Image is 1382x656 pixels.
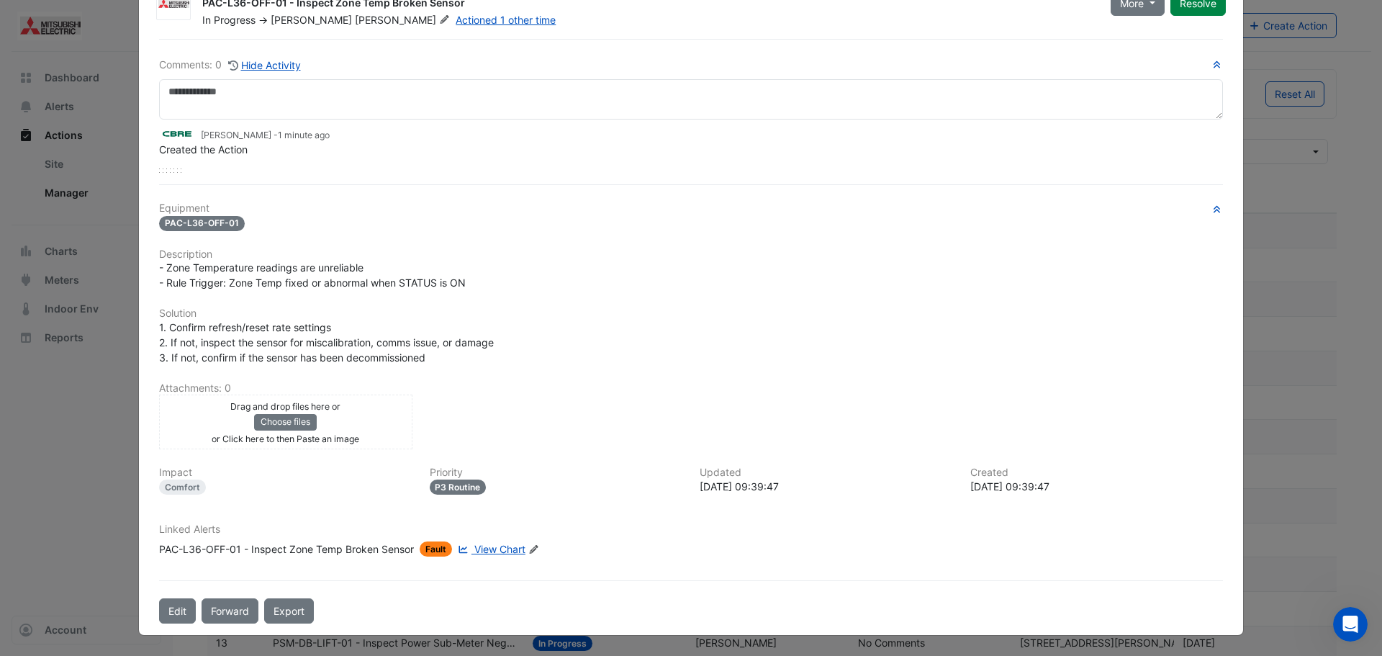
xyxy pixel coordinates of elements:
h6: Updated [700,467,953,479]
span: In Progress [202,14,256,26]
span: [PERSON_NAME] [271,14,352,26]
h6: Attachments: 0 [159,382,1223,395]
small: Drag and drop files here or [230,401,340,412]
span: Created the Action [159,143,248,156]
a: Export [264,598,314,624]
h6: Solution [159,307,1223,320]
fa-icon: Edit Linked Alerts [528,544,539,555]
div: Comfort [159,480,206,495]
h6: Equipment [159,202,1223,215]
a: View Chart [455,542,525,557]
small: [PERSON_NAME] - [201,129,330,142]
span: - Zone Temperature readings are unreliable - Rule Trigger: Zone Temp fixed or abnormal when STATU... [159,261,466,289]
h6: Description [159,248,1223,261]
button: Forward [202,598,258,624]
span: 2025-09-05 09:39:47 [278,130,330,140]
span: View Chart [474,543,525,555]
h6: Created [970,467,1224,479]
h6: Impact [159,467,412,479]
div: [DATE] 09:39:47 [970,479,1224,494]
span: Fault [420,542,452,557]
small: or Click here to then Paste an image [212,433,359,444]
h6: Linked Alerts [159,524,1223,536]
span: [PERSON_NAME] [355,13,453,27]
iframe: Intercom live chat [1333,607,1368,642]
div: PAC-L36-OFF-01 - Inspect Zone Temp Broken Sensor [159,542,414,557]
h6: Priority [430,467,683,479]
div: Comments: 0 [159,57,302,73]
button: Hide Activity [227,57,302,73]
div: [DATE] 09:39:47 [700,479,953,494]
span: -> [258,14,268,26]
span: PAC-L36-OFF-01 [159,216,245,231]
div: P3 Routine [430,480,487,495]
button: Choose files [254,414,317,430]
span: 1. Confirm refresh/reset rate settings 2. If not, inspect the sensor for miscalibration, comms is... [159,321,494,364]
button: Edit [159,598,196,624]
a: Actioned 1 other time [456,14,556,26]
img: CBRE LaSalle [159,126,195,142]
